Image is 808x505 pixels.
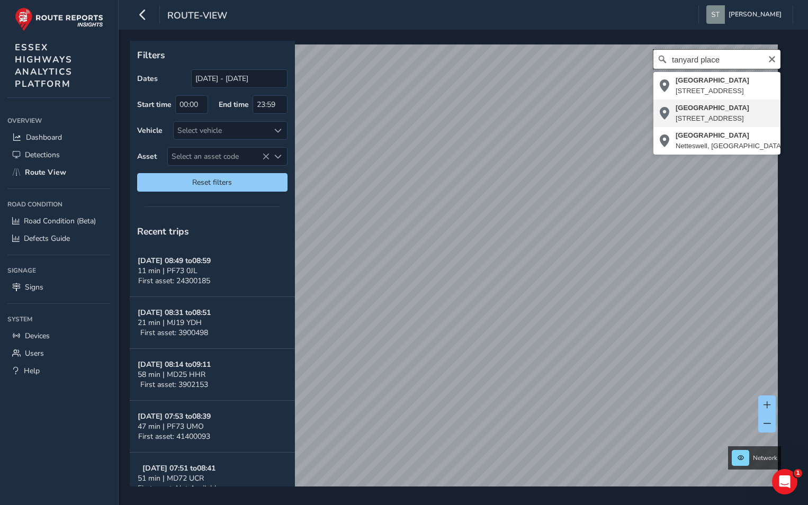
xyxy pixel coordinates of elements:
span: Users [25,348,44,358]
span: 21 min | MJ19 YDH [138,318,202,328]
strong: [DATE] 08:14 to 09:11 [138,359,211,369]
canvas: Map [133,44,778,499]
label: End time [219,100,249,110]
span: Signs [25,282,43,292]
button: [DATE] 07:51 to08:4151 min | MD72 UCRFirst asset: Not Available [130,453,295,504]
button: Clear [768,53,776,64]
img: rr logo [15,7,103,31]
span: 11 min | PF73 0JL [138,266,197,276]
button: [DATE] 08:31 to08:5121 min | MJ19 YDHFirst asset: 3900498 [130,297,295,349]
div: [STREET_ADDRESS] [676,86,749,96]
div: [GEOGRAPHIC_DATA] [676,103,749,113]
span: First asset: Not Available [138,483,220,493]
a: Route View [7,164,111,181]
button: [PERSON_NAME] [706,5,785,24]
span: First asset: 3900498 [140,328,208,338]
span: First asset: 41400093 [138,431,210,441]
div: Select an asset code [270,148,287,165]
a: Users [7,345,111,362]
span: Help [24,366,40,376]
strong: [DATE] 07:51 to 08:41 [142,463,216,473]
span: Recent trips [137,225,189,238]
div: [STREET_ADDRESS] [676,113,749,124]
span: 1 [794,469,802,477]
span: Detections [25,150,60,160]
span: Reset filters [145,177,280,187]
div: [GEOGRAPHIC_DATA] [676,75,749,86]
a: Signs [7,278,111,296]
div: System [7,311,111,327]
a: Devices [7,327,111,345]
span: ESSEX HIGHWAYS ANALYTICS PLATFORM [15,41,73,90]
label: Vehicle [137,125,163,136]
span: 58 min | MD25 HHR [138,369,205,380]
span: First asset: 3902153 [140,380,208,390]
strong: [DATE] 08:31 to 08:51 [138,308,211,318]
span: Select an asset code [168,148,270,165]
strong: [DATE] 08:49 to 08:59 [138,256,211,266]
div: Road Condition [7,196,111,212]
a: Dashboard [7,129,111,146]
span: 51 min | MD72 UCR [138,473,204,483]
button: Reset filters [137,173,288,192]
label: Asset [137,151,157,161]
span: 47 min | PF73 UMO [138,421,204,431]
p: Filters [137,48,288,62]
span: Devices [25,331,50,341]
div: Select vehicle [174,122,270,139]
span: First asset: 24300185 [138,276,210,286]
span: [PERSON_NAME] [729,5,782,24]
button: [DATE] 08:14 to09:1158 min | MD25 HHRFirst asset: 3902153 [130,349,295,401]
a: Defects Guide [7,230,111,247]
label: Dates [137,74,158,84]
a: Road Condition (Beta) [7,212,111,230]
iframe: Intercom live chat [772,469,797,494]
input: Search [653,50,780,69]
a: Help [7,362,111,380]
span: Defects Guide [24,233,70,244]
a: Detections [7,146,111,164]
div: Signage [7,263,111,278]
span: Route View [25,167,66,177]
label: Start time [137,100,172,110]
button: [DATE] 07:53 to08:3947 min | PF73 UMOFirst asset: 41400093 [130,401,295,453]
span: Road Condition (Beta) [24,216,96,226]
span: route-view [167,9,227,24]
div: Overview [7,113,111,129]
span: Network [753,454,777,462]
strong: [DATE] 07:53 to 08:39 [138,411,211,421]
button: [DATE] 08:49 to08:5911 min | PF73 0JLFirst asset: 24300185 [130,245,295,297]
span: Dashboard [26,132,62,142]
img: diamond-layout [706,5,725,24]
